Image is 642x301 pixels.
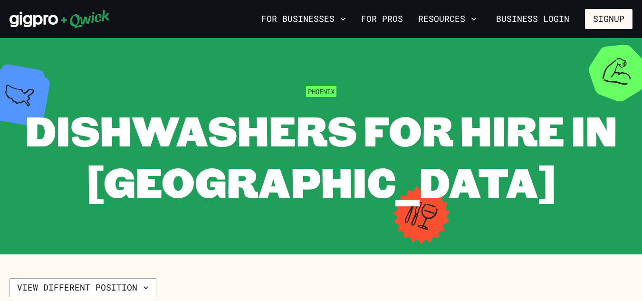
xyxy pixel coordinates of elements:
[488,9,577,29] a: Business Login
[357,11,407,27] a: For Pros
[25,103,617,209] span: Dishwashers for Hire in [GEOGRAPHIC_DATA]
[306,86,336,97] span: Phoenix
[10,278,156,297] button: View different position
[414,11,480,27] button: Resources
[585,9,632,29] button: Signup
[258,11,350,27] button: For Businesses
